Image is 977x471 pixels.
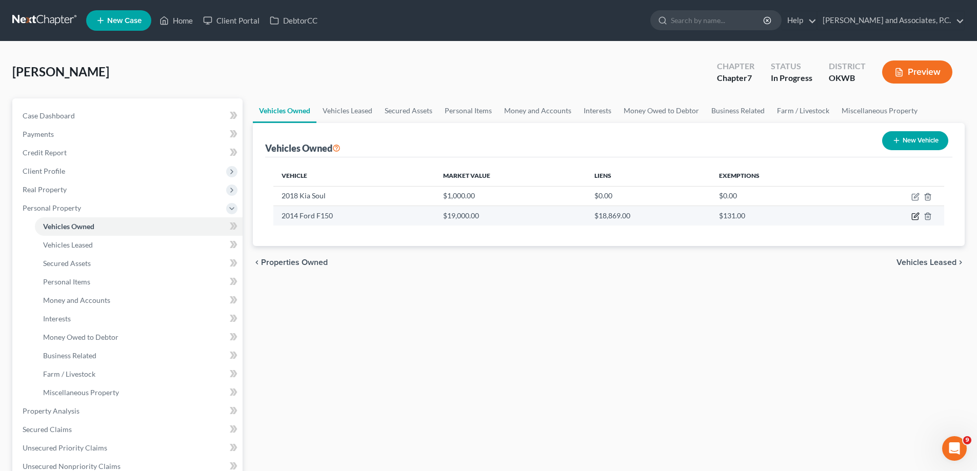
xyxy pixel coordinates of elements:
td: $131.00 [711,206,846,226]
td: $19,000.00 [435,206,586,226]
a: [PERSON_NAME] and Associates, P.C. [818,11,964,30]
div: In Progress [771,72,812,84]
a: Secured Assets [35,254,243,273]
a: Miscellaneous Property [835,98,924,123]
a: Farm / Livestock [35,365,243,383]
th: Vehicle [273,166,434,186]
div: Status [771,60,812,72]
a: Money Owed to Debtor [35,328,243,346]
a: Secured Assets [378,98,438,123]
td: $0.00 [586,186,711,206]
span: Properties Owned [261,258,328,267]
span: Client Profile [23,167,65,175]
a: Home [154,11,198,30]
a: Property Analysis [14,402,243,420]
td: $0.00 [711,186,846,206]
td: $18,869.00 [586,206,711,226]
span: Vehicles Leased [896,258,956,267]
a: Interests [35,310,243,328]
th: Liens [586,166,711,186]
button: Vehicles Leased chevron_right [896,258,965,267]
span: Personal Items [43,277,90,286]
a: Personal Items [438,98,498,123]
span: [PERSON_NAME] [12,64,109,79]
button: chevron_left Properties Owned [253,258,328,267]
a: Help [782,11,816,30]
span: Secured Claims [23,425,72,434]
a: Business Related [705,98,771,123]
span: Credit Report [23,148,67,157]
span: Payments [23,130,54,138]
span: Case Dashboard [23,111,75,120]
a: Unsecured Priority Claims [14,439,243,457]
span: Secured Assets [43,259,91,268]
th: Market Value [435,166,586,186]
a: Personal Items [35,273,243,291]
span: Miscellaneous Property [43,388,119,397]
iframe: Intercom live chat [942,436,967,461]
a: Vehicles Owned [35,217,243,236]
span: Farm / Livestock [43,370,95,378]
div: Vehicles Owned [265,142,341,154]
span: Personal Property [23,203,81,212]
span: New Case [107,17,142,25]
a: Miscellaneous Property [35,383,243,402]
span: Vehicles Owned [43,222,94,231]
td: $1,000.00 [435,186,586,206]
span: 9 [963,436,971,444]
a: Money and Accounts [35,291,243,310]
button: New Vehicle [882,131,948,150]
a: Payments [14,125,243,144]
div: OKWB [829,72,866,84]
span: Unsecured Priority Claims [23,443,107,452]
td: 2014 Ford F150 [273,206,434,226]
span: Business Related [43,351,96,360]
i: chevron_left [253,258,261,267]
span: 7 [747,73,752,83]
a: Secured Claims [14,420,243,439]
a: Interests [577,98,617,123]
span: Unsecured Nonpriority Claims [23,462,121,470]
span: Interests [43,314,71,323]
span: Real Property [23,185,67,194]
a: Vehicles Leased [35,236,243,254]
a: Money Owed to Debtor [617,98,705,123]
button: Preview [882,60,952,84]
a: DebtorCC [265,11,323,30]
span: Money Owed to Debtor [43,333,118,341]
a: Client Portal [198,11,265,30]
a: Vehicles Leased [316,98,378,123]
input: Search by name... [671,11,765,30]
a: Vehicles Owned [253,98,316,123]
div: Chapter [717,72,754,84]
a: Money and Accounts [498,98,577,123]
a: Farm / Livestock [771,98,835,123]
span: Money and Accounts [43,296,110,304]
div: District [829,60,866,72]
th: Exemptions [711,166,846,186]
td: 2018 Kia Soul [273,186,434,206]
a: Credit Report [14,144,243,162]
div: Chapter [717,60,754,72]
span: Vehicles Leased [43,240,93,249]
span: Property Analysis [23,406,79,415]
a: Case Dashboard [14,107,243,125]
a: Business Related [35,346,243,365]
i: chevron_right [956,258,965,267]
